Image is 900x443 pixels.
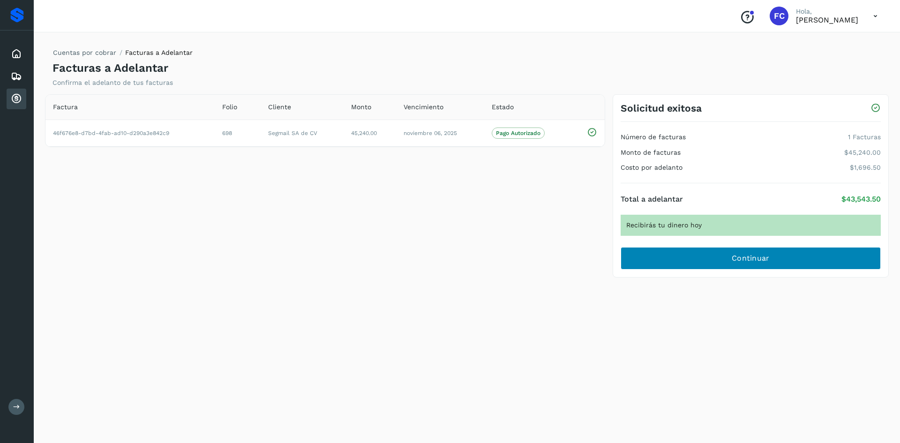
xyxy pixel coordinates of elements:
[351,102,371,112] span: Monto
[52,48,193,61] nav: breadcrumb
[45,120,215,146] td: 46f676e8-d7bd-4fab-ad10-d290a3e842c9
[222,102,237,112] span: Folio
[52,61,168,75] h4: Facturas a Adelantar
[732,253,770,263] span: Continuar
[796,8,858,15] p: Hola,
[796,15,858,24] p: FERNANDO CASTRO AGUILAR
[7,89,26,109] div: Cuentas por cobrar
[621,195,683,203] h4: Total a adelantar
[492,102,514,112] span: Estado
[844,149,881,157] p: $45,240.00
[404,130,457,136] span: noviembre 06, 2025
[621,149,681,157] h4: Monto de facturas
[496,130,540,136] p: Pago Autorizado
[621,133,686,141] h4: Número de facturas
[848,133,881,141] p: 1 Facturas
[404,102,443,112] span: Vencimiento
[621,247,881,270] button: Continuar
[215,120,261,146] td: 698
[351,130,377,136] span: 45,240.00
[52,79,173,87] p: Confirma el adelanto de tus facturas
[53,102,78,112] span: Factura
[53,49,116,56] a: Cuentas por cobrar
[125,49,193,56] span: Facturas a Adelantar
[841,195,881,203] p: $43,543.50
[7,66,26,87] div: Embarques
[850,164,881,172] p: $1,696.50
[268,102,291,112] span: Cliente
[621,102,702,114] h3: Solicitud exitosa
[621,164,682,172] h4: Costo por adelanto
[261,120,344,146] td: Segmail SA de CV
[7,44,26,64] div: Inicio
[621,215,881,236] div: Recibirás tu dinero hoy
